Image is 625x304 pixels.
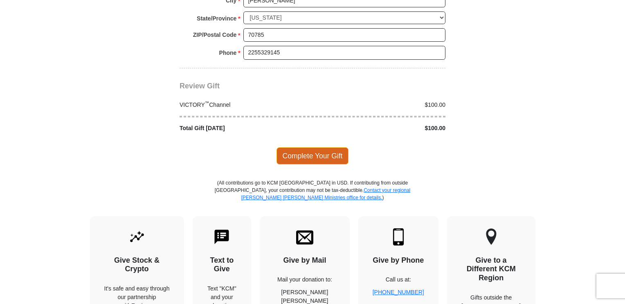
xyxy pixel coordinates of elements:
div: VICTORY Channel [175,101,313,109]
div: $100.00 [312,124,450,133]
img: envelope.svg [296,228,313,245]
a: Contact your regional [PERSON_NAME] [PERSON_NAME] Ministries office for details. [241,187,410,200]
img: mobile.svg [390,228,407,245]
h4: Give by Phone [373,256,424,265]
p: Call us at: [373,275,424,284]
sup: ™ [205,100,209,105]
h4: Text to Give [207,256,237,274]
strong: ZIP/Postal Code [193,29,237,41]
strong: State/Province [197,13,236,24]
h4: Give to a Different KCM Region [461,256,521,283]
span: Review Gift [180,82,220,90]
h4: Give Stock & Crypto [104,256,170,274]
a: [PHONE_NUMBER] [373,289,424,295]
span: Complete Your Gift [277,147,349,164]
h4: Give by Mail [274,256,335,265]
p: (All contributions go to KCM [GEOGRAPHIC_DATA] in USD. If contributing from outside [GEOGRAPHIC_D... [214,179,411,216]
img: other-region [486,228,497,245]
strong: Phone [219,47,237,59]
p: Mail your donation to: [274,275,335,284]
img: text-to-give.svg [213,228,230,245]
div: $100.00 [312,101,450,109]
div: Total Gift [DATE] [175,124,313,133]
img: give-by-stock.svg [128,228,146,245]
